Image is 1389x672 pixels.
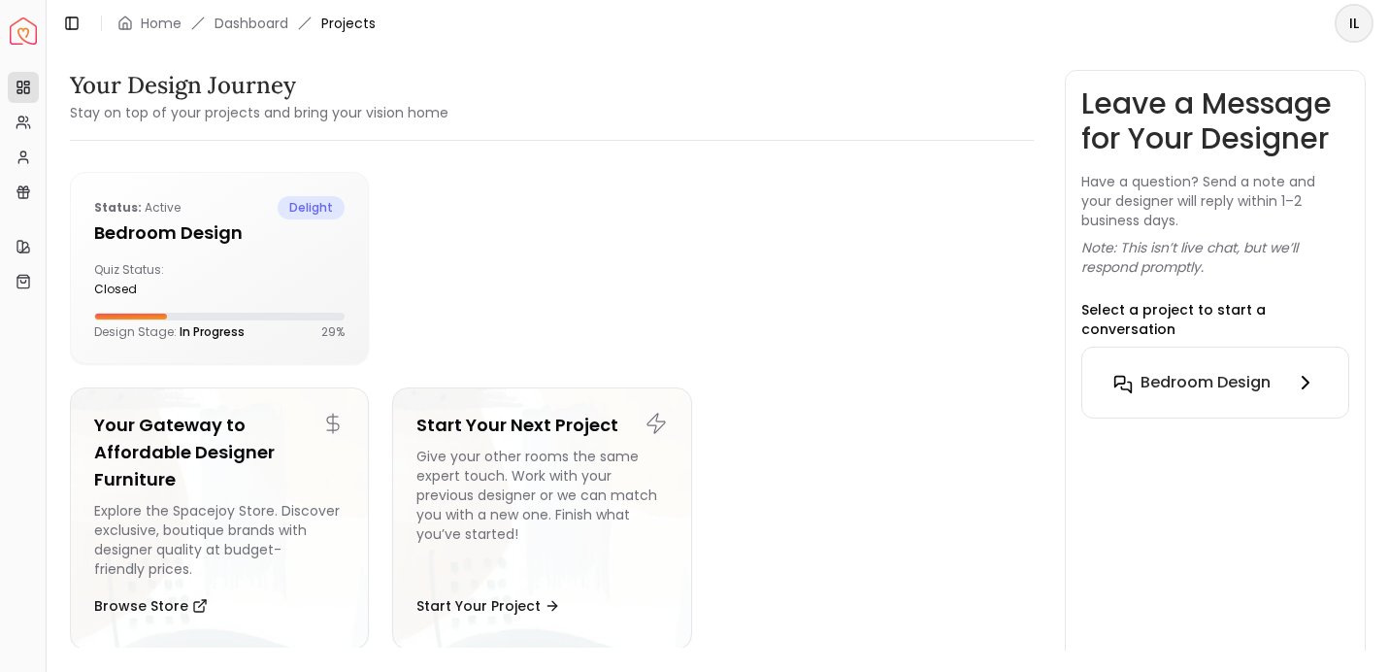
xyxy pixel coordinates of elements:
[1081,172,1349,230] p: Have a question? Send a note and your designer will reply within 1–2 business days.
[1141,371,1271,394] h6: Bedroom design
[1098,363,1333,402] button: Bedroom design
[94,412,345,493] h5: Your Gateway to Affordable Designer Furniture
[94,219,345,247] h5: Bedroom design
[1335,4,1373,43] button: IL
[94,282,212,297] div: closed
[1081,300,1349,339] p: Select a project to start a conversation
[392,387,691,650] a: Start Your Next ProjectGive your other rooms the same expert touch. Work with your previous desig...
[117,14,376,33] nav: breadcrumb
[1337,6,1372,41] span: IL
[94,196,181,219] p: active
[416,447,667,579] div: Give your other rooms the same expert touch. Work with your previous designer or we can match you...
[70,387,369,650] a: Your Gateway to Affordable Designer FurnitureExplore the Spacejoy Store. Discover exclusive, bout...
[321,324,345,340] p: 29 %
[416,412,667,439] h5: Start Your Next Project
[1081,86,1349,156] h3: Leave a Message for Your Designer
[278,196,345,219] span: delight
[1081,238,1349,277] p: Note: This isn’t live chat, but we’ll respond promptly.
[70,70,448,101] h3: Your Design Journey
[94,501,345,579] div: Explore the Spacejoy Store. Discover exclusive, boutique brands with designer quality at budget-f...
[94,587,208,625] button: Browse Store
[70,103,448,122] small: Stay on top of your projects and bring your vision home
[94,262,212,297] div: Quiz Status:
[10,17,37,45] img: Spacejoy Logo
[94,199,142,216] b: Status:
[321,14,376,33] span: Projects
[416,587,560,625] button: Start Your Project
[215,14,288,33] a: Dashboard
[141,14,182,33] a: Home
[180,323,245,340] span: In Progress
[94,324,245,340] p: Design Stage:
[10,17,37,45] a: Spacejoy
